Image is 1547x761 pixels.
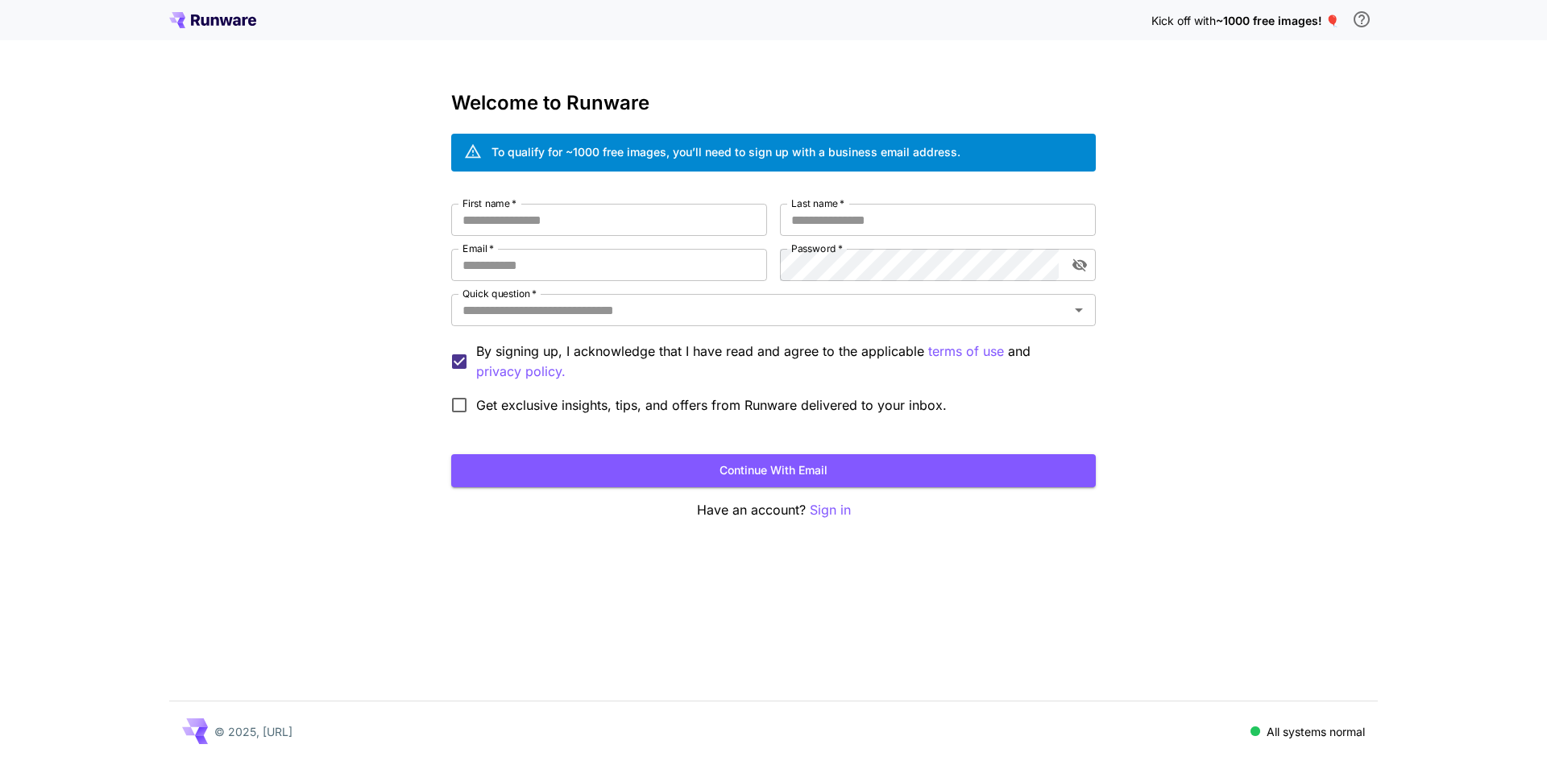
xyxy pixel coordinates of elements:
span: Kick off with [1151,14,1216,27]
h3: Welcome to Runware [451,92,1096,114]
label: Password [791,242,843,255]
label: Last name [791,196,844,210]
p: By signing up, I acknowledge that I have read and agree to the applicable and [476,341,1083,382]
button: By signing up, I acknowledge that I have read and agree to the applicable and privacy policy. [928,341,1004,362]
label: Quick question [462,287,537,300]
span: Get exclusive insights, tips, and offers from Runware delivered to your inbox. [476,395,947,415]
label: First name [462,196,516,210]
button: toggle password visibility [1065,250,1094,279]
button: By signing up, I acknowledge that I have read and agree to the applicable terms of use and [476,362,566,382]
p: © 2025, [URL] [214,723,292,740]
button: Open [1068,299,1090,321]
div: To qualify for ~1000 free images, you’ll need to sign up with a business email address. [491,143,960,160]
p: terms of use [928,341,1004,362]
button: Sign in [810,500,851,520]
span: ~1000 free images! 🎈 [1216,14,1339,27]
p: Have an account? [451,500,1096,520]
button: In order to qualify for free credit, you need to sign up with a business email address and click ... [1346,3,1378,35]
p: All systems normal [1267,723,1365,740]
p: privacy policy. [476,362,566,382]
label: Email [462,242,494,255]
button: Continue with email [451,454,1096,487]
